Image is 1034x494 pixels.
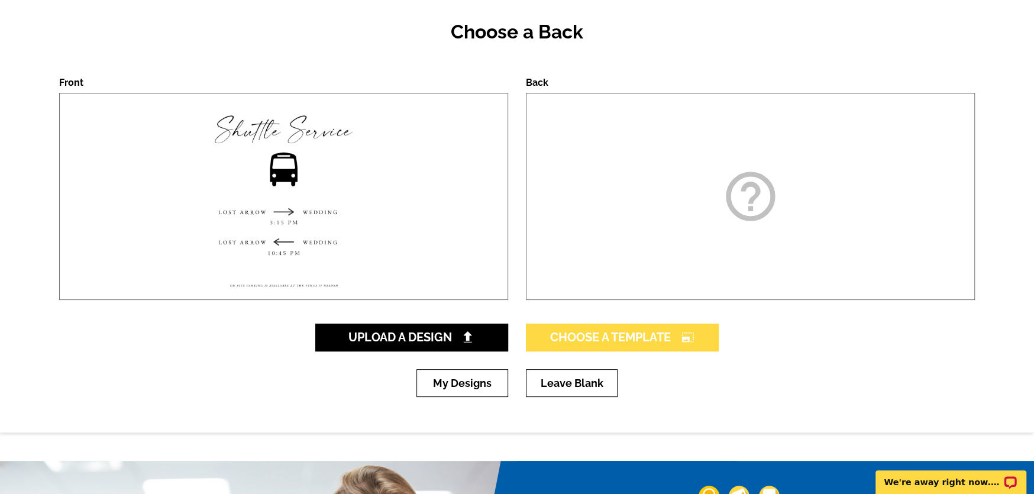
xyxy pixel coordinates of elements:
a: Leave Blank [526,369,618,397]
label: Front [59,77,83,88]
span: Choose A Template [550,330,694,344]
a: Choose A Templatephoto_size_select_large [526,324,719,351]
label: Back [526,77,548,88]
a: My Designs [416,369,508,397]
a: Upload A Design [315,324,508,351]
i: help_outline [721,167,780,226]
span: Upload A Design [348,330,476,344]
img: large-thumb.jpg [200,93,367,299]
i: photo_size_select_large [681,331,694,343]
h2: Choose a Back [59,21,975,43]
iframe: LiveChat chat widget [868,457,1034,494]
